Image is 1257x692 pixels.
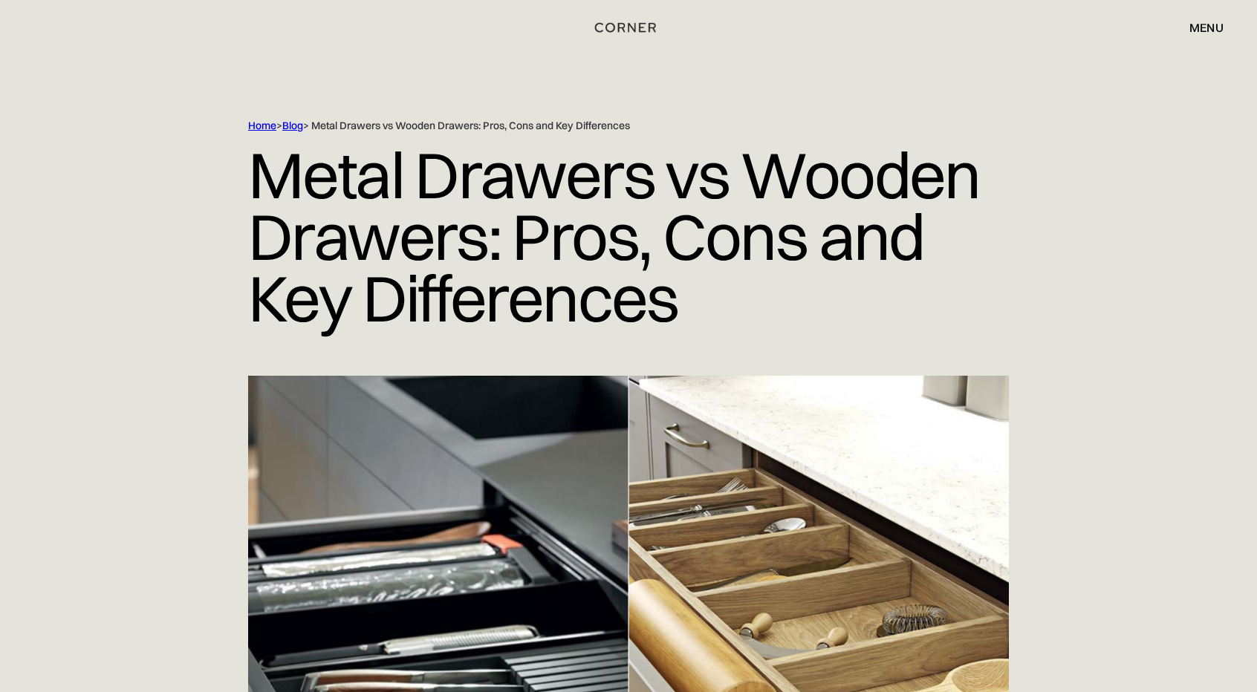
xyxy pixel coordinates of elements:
div: menu [1175,15,1224,40]
div: menu [1189,22,1224,33]
a: home [576,18,681,37]
h1: Metal Drawers vs Wooden Drawers: Pros, Cons and Key Differences [248,133,1009,340]
a: Home [248,119,276,132]
div: > > Metal Drawers vs Wooden Drawers: Pros, Cons and Key Differences [248,119,946,133]
a: Blog [282,119,303,132]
